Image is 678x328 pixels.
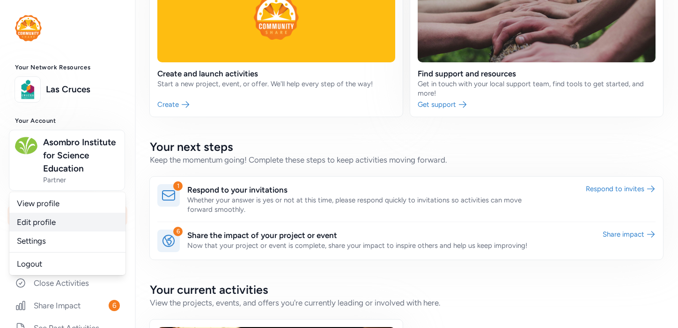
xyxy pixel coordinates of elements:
a: View profile [9,194,125,213]
h3: Your Account [15,117,120,125]
span: 6 [109,300,120,311]
a: Share Impact6 [7,295,127,316]
a: Logout [9,254,125,273]
div: Keep the momentum going! Complete these steps to keep activities moving forward. [150,154,663,165]
a: Create and Connect1 [7,250,127,271]
a: Edit profile [9,213,125,231]
img: logo [15,15,42,41]
span: Asombro Institute for Science Education [43,136,119,175]
div: Asombro Institute for Science EducationPartner [9,192,125,275]
h2: Your next steps [150,139,663,154]
div: 1 [173,181,183,191]
h2: Your current activities [150,282,663,297]
a: Home [7,205,127,226]
a: Respond to Invites1 [7,228,127,248]
div: View the projects, events, and offers you're currently leading or involved with here. [150,297,663,308]
a: Settings [9,231,125,250]
img: logo [17,79,38,100]
button: Asombro Institute for Science EducationPartner [9,130,125,191]
a: Close Activities [7,273,127,293]
a: Las Cruces [46,83,120,96]
h3: Your Network Resources [15,64,120,71]
span: Partner [43,175,119,185]
div: 6 [173,227,183,236]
